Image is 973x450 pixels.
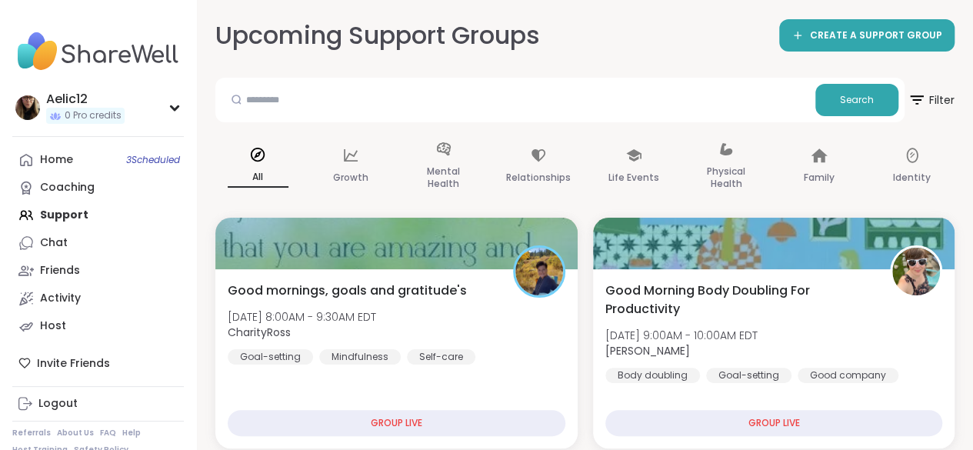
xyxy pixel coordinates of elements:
span: [DATE] 8:00AM - 9:30AM EDT [228,309,376,325]
p: Identity [893,168,931,187]
div: GROUP LIVE [605,410,943,436]
b: CharityRoss [228,325,291,340]
button: Filter [908,78,955,122]
p: All [228,168,288,188]
a: Coaching [12,174,184,202]
p: Physical Health [696,162,757,193]
a: Logout [12,390,184,418]
img: ShareWell Nav Logo [12,25,184,78]
span: 0 Pro credits [65,109,122,122]
div: Friends [40,263,80,278]
img: CharityRoss [515,248,563,295]
p: Family [804,168,835,187]
p: Mental Health [413,162,474,193]
div: Self-care [407,349,475,365]
b: [PERSON_NAME] [605,343,690,358]
span: [DATE] 9:00AM - 10:00AM EDT [605,328,758,343]
div: Logout [38,396,78,412]
div: Goal-setting [706,368,791,383]
span: CREATE A SUPPORT GROUP [810,29,942,42]
span: Good Morning Body Doubling For Productivity [605,282,874,318]
a: About Us [57,428,94,438]
a: Host [12,312,184,340]
p: Life Events [608,168,659,187]
button: Search [815,84,898,116]
div: Invite Friends [12,349,184,377]
div: Activity [40,291,81,306]
a: Friends [12,257,184,285]
a: FAQ [100,428,116,438]
div: GROUP LIVE [228,410,565,436]
div: Host [40,318,66,334]
a: Activity [12,285,184,312]
div: Chat [40,235,68,251]
div: Coaching [40,180,95,195]
a: Help [122,428,141,438]
div: Goal-setting [228,349,313,365]
a: CREATE A SUPPORT GROUP [779,19,955,52]
span: Filter [908,82,955,118]
span: Good mornings, goals and gratitude's [228,282,467,300]
img: Adrienne_QueenOfTheDawn [892,248,940,295]
a: Chat [12,229,184,257]
div: Mindfulness [319,349,401,365]
div: Good company [798,368,898,383]
div: Aelic12 [46,91,125,108]
p: Growth [333,168,368,187]
img: Aelic12 [15,95,40,120]
div: Home [40,152,73,168]
span: 3 Scheduled [126,154,180,166]
div: Body doubling [605,368,700,383]
a: Referrals [12,428,51,438]
h2: Upcoming Support Groups [215,18,540,53]
p: Relationships [506,168,571,187]
a: Home3Scheduled [12,146,184,174]
span: Search [840,93,874,107]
